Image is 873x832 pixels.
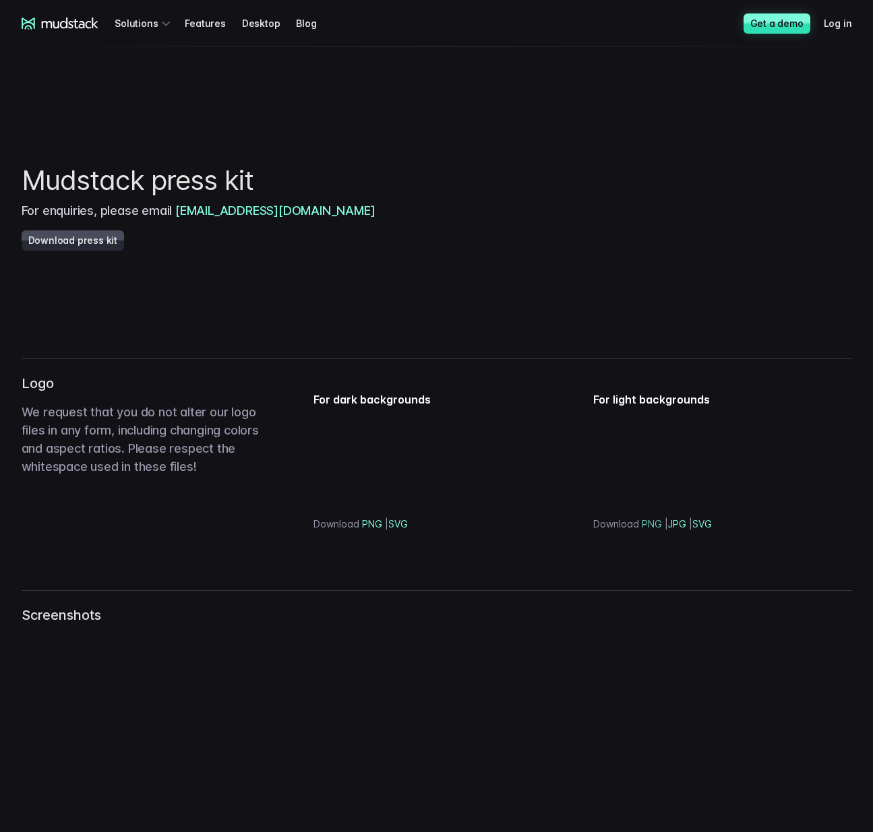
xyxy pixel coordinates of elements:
[824,11,868,36] a: Log in
[22,18,99,30] a: mudstack logo
[175,203,375,218] a: [EMAIL_ADDRESS][DOMAIN_NAME]
[22,201,852,220] p: For enquiries, please email
[362,518,382,530] a: PNG
[593,393,710,406] strong: For light backgrounds
[242,11,297,36] a: Desktop
[388,518,408,530] a: SVG
[185,11,241,36] a: Features
[668,518,686,530] a: JPG
[593,424,851,507] img: mudstack logo reverse
[313,393,431,406] strong: For dark backgrounds
[115,11,174,36] div: Solutions
[313,424,572,507] img: mudstack logo primary
[313,517,572,531] p: Download |
[642,518,662,530] a: PNG
[692,518,712,530] a: SVG
[22,403,271,476] p: We request that you do not alter our logo files in any form, including changing colors and aspect...
[22,607,271,624] h3: Screenshots
[593,517,851,531] p: Download | |
[296,11,332,36] a: Blog
[22,375,271,392] h3: Logo
[22,165,852,196] h1: Mudstack press kit
[744,13,810,34] a: Get a demo
[22,230,124,251] a: Download press kit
